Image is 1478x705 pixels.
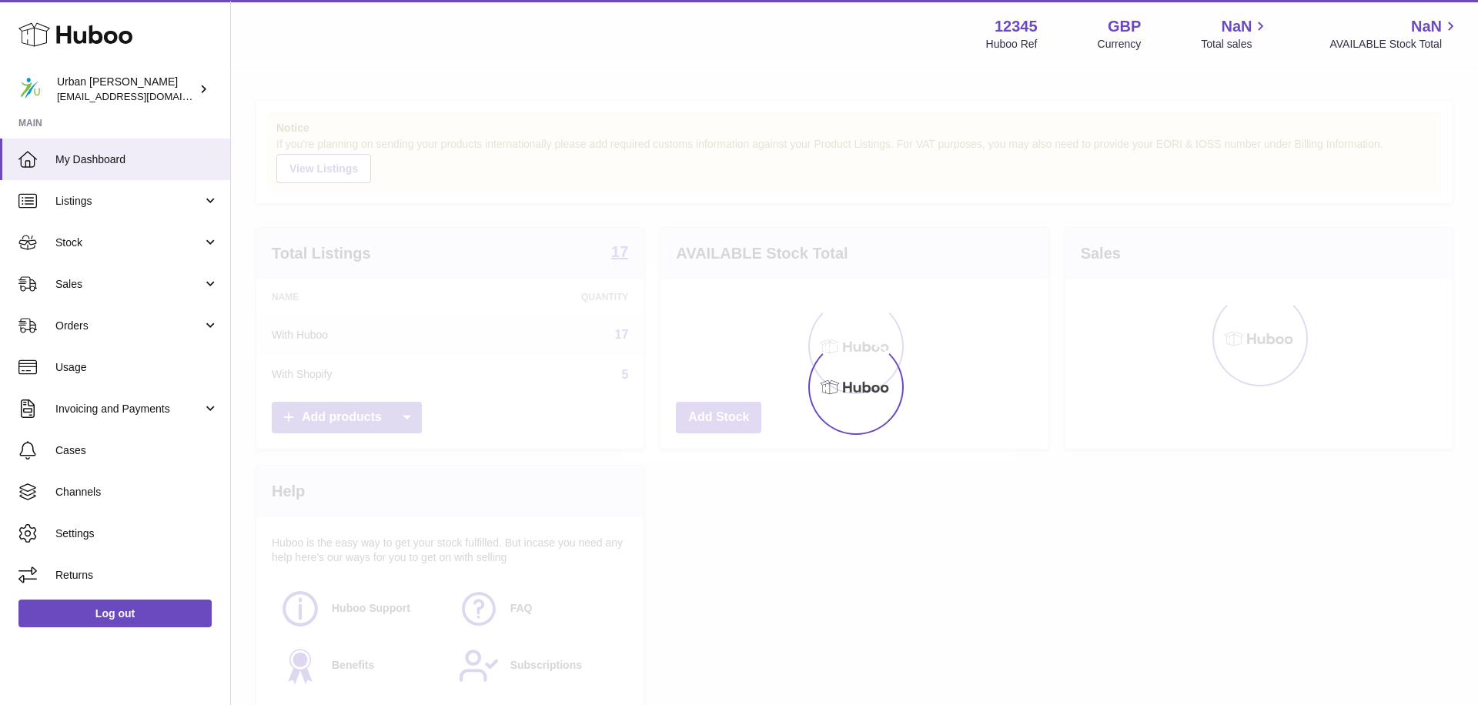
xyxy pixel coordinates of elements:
[55,485,219,500] span: Channels
[1411,16,1442,37] span: NaN
[55,526,219,541] span: Settings
[1098,37,1142,52] div: Currency
[1201,16,1269,52] a: NaN Total sales
[57,90,226,102] span: [EMAIL_ADDRESS][DOMAIN_NAME]
[57,75,196,104] div: Urban [PERSON_NAME]
[995,16,1038,37] strong: 12345
[55,360,219,375] span: Usage
[1329,37,1460,52] span: AVAILABLE Stock Total
[55,402,202,416] span: Invoicing and Payments
[55,319,202,333] span: Orders
[986,37,1038,52] div: Huboo Ref
[55,568,219,583] span: Returns
[18,78,42,101] img: orders@urbanpoling.com
[55,443,219,458] span: Cases
[1329,16,1460,52] a: NaN AVAILABLE Stock Total
[55,152,219,167] span: My Dashboard
[1221,16,1252,37] span: NaN
[55,277,202,292] span: Sales
[1201,37,1269,52] span: Total sales
[1108,16,1141,37] strong: GBP
[55,236,202,250] span: Stock
[18,600,212,627] a: Log out
[55,194,202,209] span: Listings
